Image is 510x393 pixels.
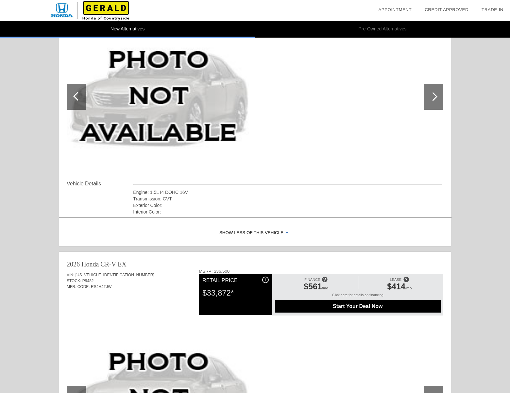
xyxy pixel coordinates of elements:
[283,303,433,309] span: Start Your Deal Now
[133,209,442,215] div: Interior Color:
[133,202,442,209] div: Exterior Color:
[202,277,268,284] div: Retail Price
[425,7,468,12] a: Credit Approved
[275,293,441,300] div: Click here for details on financing
[362,282,437,293] div: /mo
[67,284,90,289] span: MFR. CODE:
[133,196,442,202] div: Transmission: CVT
[482,7,503,12] a: Trade-In
[255,21,510,38] li: Pre-Owned Alternatives
[76,273,154,277] span: [US_VEHICLE_IDENTIFICATION_NUMBER]
[304,282,322,291] span: $561
[304,278,320,282] span: FINANCE
[199,269,443,274] div: MSRP: $36,500
[387,282,405,291] span: $414
[278,282,354,293] div: /mo
[118,260,127,269] div: EX
[133,189,442,196] div: Engine: 1.5L I4 DOHC 16V
[91,284,111,289] span: RS4H4TJW
[82,279,94,283] span: P9482
[202,284,268,301] div: $33,872*
[67,27,252,166] img: image.aspx
[67,260,116,269] div: 2026 Honda CR-V
[67,279,81,283] span: STOCK:
[390,278,401,282] span: LEASE
[67,273,74,277] span: VIN:
[378,7,412,12] a: Appointment
[67,180,133,188] div: Vehicle Details
[59,220,451,246] div: Show Less of this Vehicle
[262,277,269,283] div: i
[67,299,443,310] div: Quoted on [DATE] 11:46:27 PM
